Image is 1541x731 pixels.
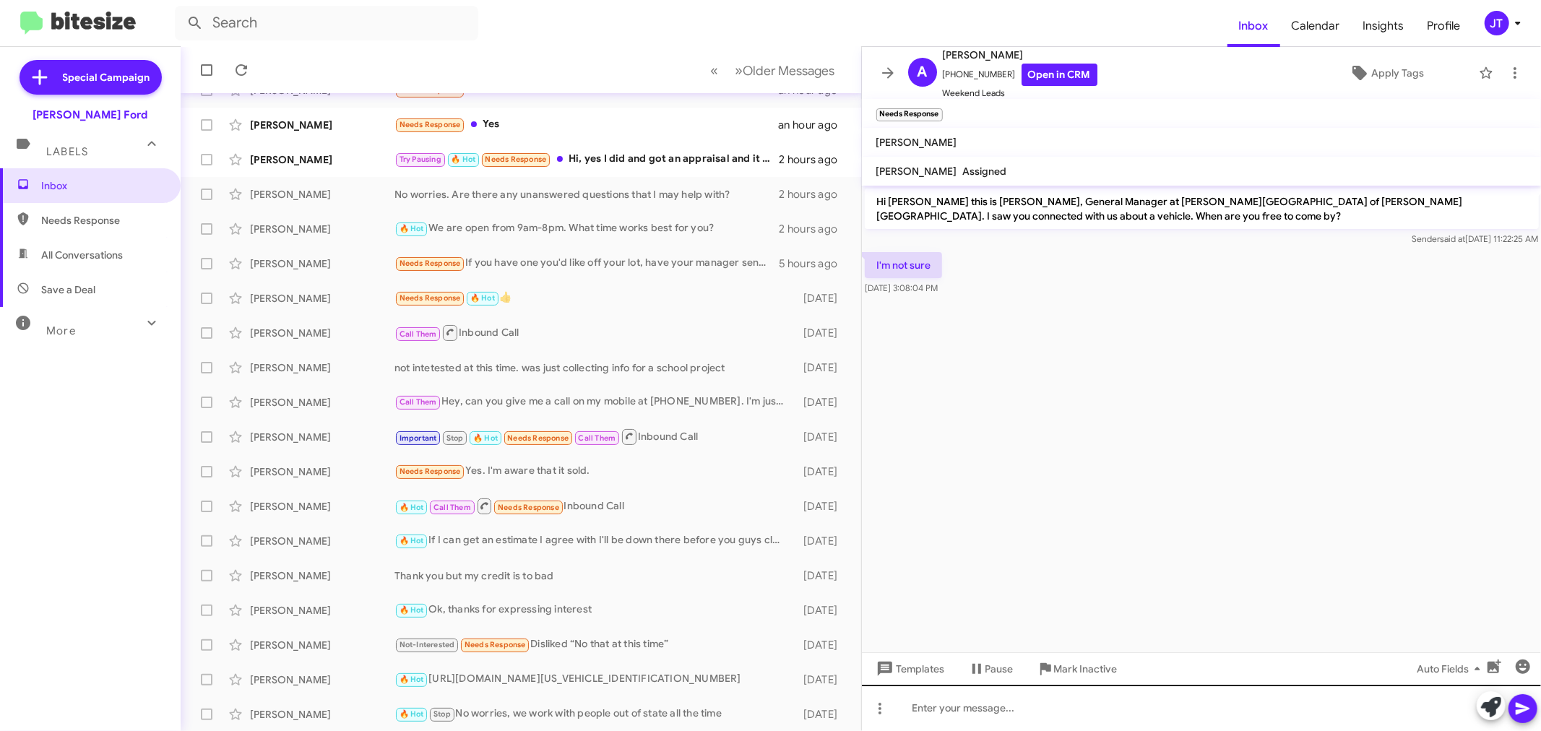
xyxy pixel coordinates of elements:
[400,640,455,649] span: Not-Interested
[33,108,148,122] div: [PERSON_NAME] Ford
[727,56,844,85] button: Next
[250,187,394,202] div: [PERSON_NAME]
[779,256,849,271] div: 5 hours ago
[985,656,1014,682] span: Pause
[793,603,850,618] div: [DATE]
[793,430,850,444] div: [DATE]
[876,165,957,178] span: [PERSON_NAME]
[446,433,464,443] span: Stop
[250,568,394,583] div: [PERSON_NAME]
[1416,5,1472,47] a: Profile
[865,282,938,293] span: [DATE] 3:08:04 PM
[250,638,394,652] div: [PERSON_NAME]
[400,536,424,545] span: 🔥 Hot
[793,638,850,652] div: [DATE]
[957,656,1025,682] button: Pause
[63,70,150,85] span: Special Campaign
[400,605,424,615] span: 🔥 Hot
[793,499,850,514] div: [DATE]
[250,291,394,306] div: [PERSON_NAME]
[46,324,76,337] span: More
[793,326,850,340] div: [DATE]
[394,187,779,202] div: No worries. Are there any unanswered questions that I may help with?
[394,636,793,653] div: Disliked “No that at this time”
[400,433,437,443] span: Important
[793,534,850,548] div: [DATE]
[400,155,441,164] span: Try Pausing
[433,709,451,719] span: Stop
[433,503,471,512] span: Call Them
[473,433,498,443] span: 🔥 Hot
[394,220,779,237] div: We are open from 9am-8pm. What time works best for you?
[1227,5,1280,47] a: Inbox
[1412,233,1538,244] span: Sender [DATE] 11:22:25 AM
[451,155,475,164] span: 🔥 Hot
[41,213,164,228] span: Needs Response
[250,603,394,618] div: [PERSON_NAME]
[1280,5,1352,47] a: Calendar
[175,6,478,40] input: Search
[394,394,793,410] div: Hey, can you give me a call on my mobile at [PHONE_NUMBER]. I'm just driving at the moment and ca...
[1025,656,1129,682] button: Mark Inactive
[779,152,849,167] div: 2 hours ago
[400,467,461,476] span: Needs Response
[250,118,394,132] div: [PERSON_NAME]
[793,360,850,375] div: [DATE]
[41,178,164,193] span: Inbox
[394,463,793,480] div: Yes. I'm aware that it sold.
[20,60,162,95] a: Special Campaign
[1300,60,1472,86] button: Apply Tags
[578,433,616,443] span: Call Them
[400,675,424,684] span: 🔥 Hot
[743,63,835,79] span: Older Messages
[778,118,849,132] div: an hour ago
[400,224,424,233] span: 🔥 Hot
[394,428,793,446] div: Inbound Call
[735,61,743,79] span: »
[793,291,850,306] div: [DATE]
[250,222,394,236] div: [PERSON_NAME]
[394,671,793,688] div: [URL][DOMAIN_NAME][US_VEHICLE_IDENTIFICATION_NUMBER]
[1371,60,1424,86] span: Apply Tags
[876,136,957,149] span: [PERSON_NAME]
[1022,64,1097,86] a: Open in CRM
[507,433,569,443] span: Needs Response
[250,326,394,340] div: [PERSON_NAME]
[394,255,779,272] div: If you have one you'd like off your lot, have your manager send over best figures
[793,464,850,479] div: [DATE]
[485,155,547,164] span: Needs Response
[1440,233,1465,244] span: said at
[1054,656,1118,682] span: Mark Inactive
[703,56,844,85] nav: Page navigation example
[400,329,437,339] span: Call Them
[400,503,424,512] span: 🔥 Hot
[250,430,394,444] div: [PERSON_NAME]
[400,397,437,407] span: Call Them
[46,145,88,158] span: Labels
[943,86,1097,100] span: Weekend Leads
[250,152,394,167] div: [PERSON_NAME]
[394,324,793,342] div: Inbound Call
[250,464,394,479] div: [PERSON_NAME]
[250,707,394,722] div: [PERSON_NAME]
[250,672,394,687] div: [PERSON_NAME]
[793,395,850,410] div: [DATE]
[470,293,495,303] span: 🔥 Hot
[943,46,1097,64] span: [PERSON_NAME]
[394,602,793,618] div: Ok, thanks for expressing interest
[793,672,850,687] div: [DATE]
[865,252,942,278] p: I'm not sure
[711,61,719,79] span: «
[41,282,95,297] span: Save a Deal
[400,259,461,268] span: Needs Response
[394,706,793,722] div: No worries, we work with people out of state all the time
[394,532,793,549] div: If I can get an estimate I agree with I'll be down there before you guys close [DATE]
[865,189,1539,229] p: Hi [PERSON_NAME] this is [PERSON_NAME], General Manager at [PERSON_NAME][GEOGRAPHIC_DATA] of [PER...
[400,120,461,129] span: Needs Response
[250,534,394,548] div: [PERSON_NAME]
[862,656,957,682] button: Templates
[1405,656,1498,682] button: Auto Fields
[1352,5,1416,47] span: Insights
